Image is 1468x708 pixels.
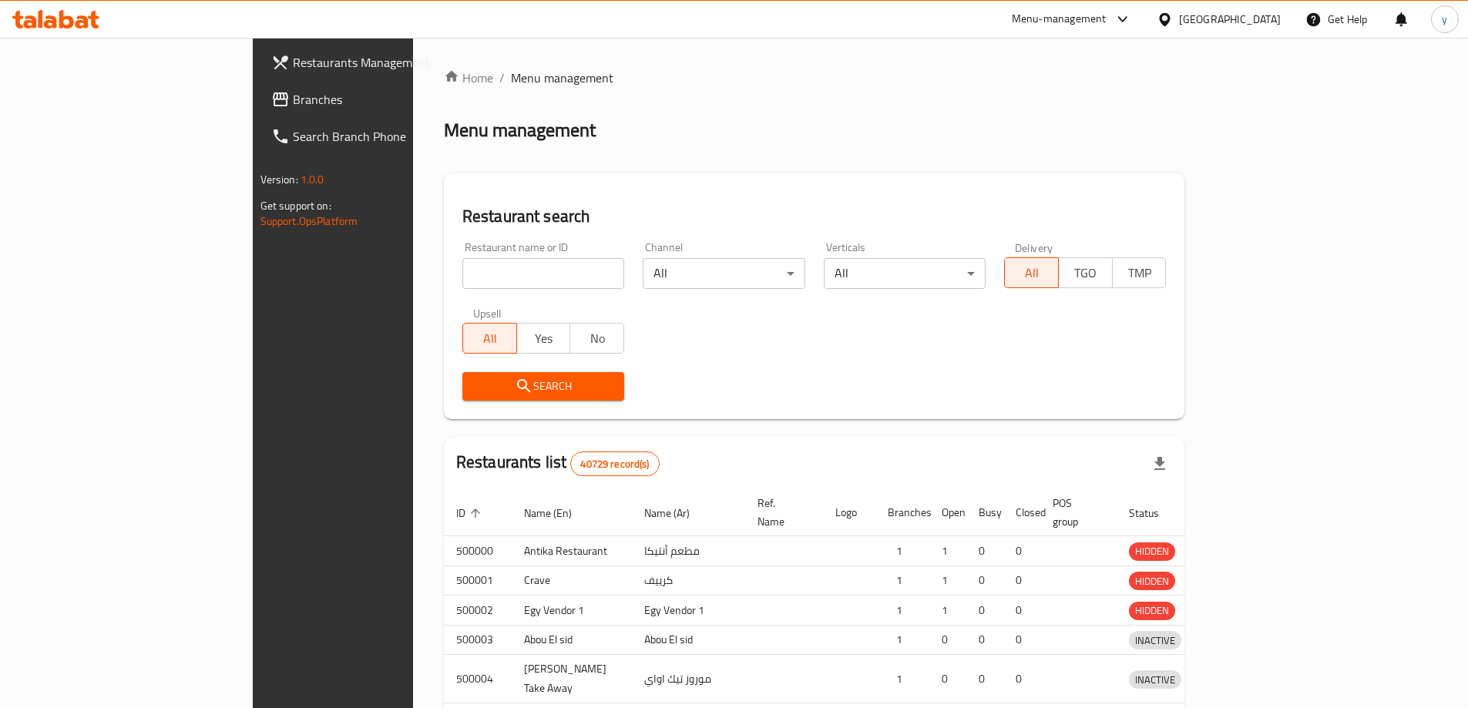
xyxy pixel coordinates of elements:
[875,655,929,703] td: 1
[259,118,498,155] a: Search Branch Phone
[1112,257,1167,288] button: TMP
[929,489,966,536] th: Open
[758,494,805,531] span: Ref. Name
[259,44,498,81] a: Restaurants Management
[523,327,565,350] span: Yes
[1129,572,1175,590] span: HIDDEN
[475,377,612,396] span: Search
[1129,542,1175,560] span: HIDDEN
[823,489,875,536] th: Logo
[1129,542,1175,561] div: HIDDEN
[632,655,745,703] td: موروز تيك اواي
[444,118,596,143] h2: Menu management
[1003,596,1040,626] td: 0
[259,81,498,118] a: Branches
[966,625,1003,655] td: 0
[1129,632,1181,649] span: INACTIVE
[632,565,745,596] td: كرييف
[1058,257,1113,288] button: TGO
[929,565,966,596] td: 1
[875,596,929,626] td: 1
[929,596,966,626] td: 1
[929,625,966,655] td: 0
[632,625,745,655] td: Abou El sid
[260,211,358,231] a: Support.OpsPlatform
[929,536,966,566] td: 1
[462,372,624,401] button: Search
[293,127,485,146] span: Search Branch Phone
[512,655,632,703] td: [PERSON_NAME] Take Away
[875,536,929,566] td: 1
[260,169,298,190] span: Version:
[1129,631,1181,649] div: INACTIVE
[643,258,805,289] div: All
[524,504,592,522] span: Name (En)
[1012,10,1107,29] div: Menu-management
[644,504,710,522] span: Name (Ar)
[966,655,1003,703] td: 0
[512,565,632,596] td: Crave
[1065,262,1107,284] span: TGO
[1003,489,1040,536] th: Closed
[1129,504,1179,522] span: Status
[966,596,1003,626] td: 0
[473,307,502,318] label: Upsell
[1003,565,1040,596] td: 0
[875,489,929,536] th: Branches
[1053,494,1098,531] span: POS group
[499,69,505,87] li: /
[824,258,986,289] div: All
[1003,536,1040,566] td: 0
[512,596,632,626] td: Egy Vendor 1
[1003,625,1040,655] td: 0
[456,504,485,522] span: ID
[1179,11,1281,28] div: [GEOGRAPHIC_DATA]
[512,536,632,566] td: Antika Restaurant
[1004,257,1059,288] button: All
[966,565,1003,596] td: 0
[456,451,660,476] h2: Restaurants list
[260,196,331,216] span: Get support on:
[1129,602,1175,620] div: HIDDEN
[293,90,485,109] span: Branches
[444,69,1185,87] nav: breadcrumb
[875,625,929,655] td: 1
[875,565,929,596] td: 1
[570,451,659,476] div: Total records count
[929,655,966,703] td: 0
[462,323,517,354] button: All
[569,323,624,354] button: No
[632,536,745,566] td: مطعم أنتيكا
[1129,602,1175,619] span: HIDDEN
[301,169,324,190] span: 1.0.0
[511,69,613,87] span: Menu management
[1011,262,1053,284] span: All
[462,258,624,289] input: Search for restaurant name or ID..
[966,489,1003,536] th: Busy
[469,327,511,350] span: All
[512,625,632,655] td: Abou El sid
[1129,670,1181,689] div: INACTIVE
[632,596,745,626] td: Egy Vendor 1
[1119,262,1161,284] span: TMP
[1141,445,1178,482] div: Export file
[1003,655,1040,703] td: 0
[1015,242,1053,253] label: Delivery
[571,457,658,471] span: 40729 record(s)
[1442,11,1447,28] span: y
[1129,671,1181,689] span: INACTIVE
[293,53,485,72] span: Restaurants Management
[516,323,571,354] button: Yes
[576,327,618,350] span: No
[462,205,1167,228] h2: Restaurant search
[966,536,1003,566] td: 0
